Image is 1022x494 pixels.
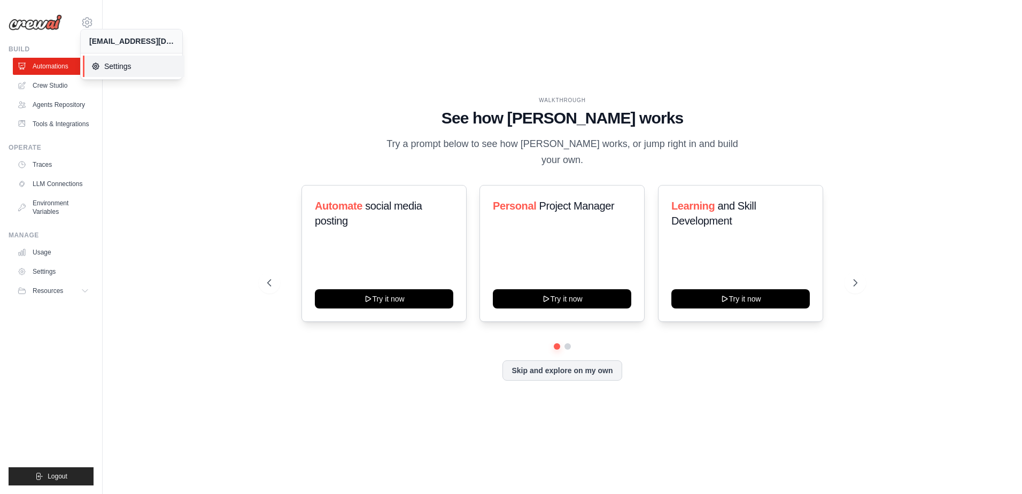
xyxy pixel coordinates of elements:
[13,263,94,280] a: Settings
[969,443,1022,494] div: Widget de chat
[502,360,622,381] button: Skip and explore on my own
[671,289,810,308] button: Try it now
[91,61,176,72] span: Settings
[13,282,94,299] button: Resources
[315,289,453,308] button: Try it now
[969,443,1022,494] iframe: Chat Widget
[48,472,67,481] span: Logout
[671,200,715,212] span: Learning
[13,77,94,94] a: Crew Studio
[33,287,63,295] span: Resources
[89,36,174,47] div: [EMAIL_ADDRESS][DOMAIN_NAME]
[13,115,94,133] a: Tools & Integrations
[9,14,62,30] img: Logo
[315,200,422,227] span: social media posting
[13,156,94,173] a: Traces
[315,200,362,212] span: Automate
[9,467,94,485] button: Logout
[493,289,631,308] button: Try it now
[267,96,857,104] div: WALKTHROUGH
[9,231,94,240] div: Manage
[383,136,742,168] p: Try a prompt below to see how [PERSON_NAME] works, or jump right in and build your own.
[539,200,615,212] span: Project Manager
[13,96,94,113] a: Agents Repository
[671,200,756,227] span: and Skill Development
[9,45,94,53] div: Build
[13,175,94,192] a: LLM Connections
[13,195,94,220] a: Environment Variables
[13,58,94,75] a: Automations
[83,56,184,77] a: Settings
[267,109,857,128] h1: See how [PERSON_NAME] works
[9,143,94,152] div: Operate
[13,244,94,261] a: Usage
[493,200,536,212] span: Personal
